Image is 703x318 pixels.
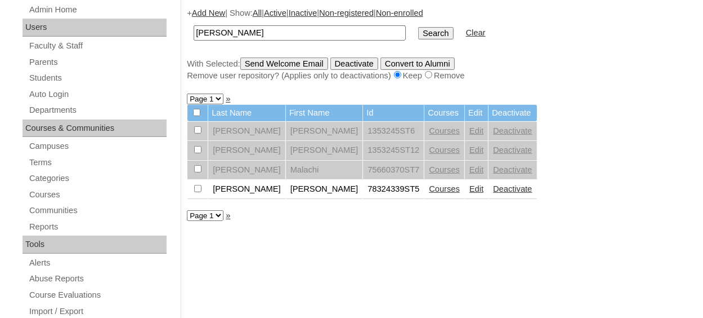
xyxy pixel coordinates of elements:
a: Edit [469,165,483,174]
div: With Selected: [187,58,692,82]
td: [PERSON_NAME] [286,141,363,160]
a: Departments [28,103,167,117]
a: Terms [28,156,167,170]
input: Deactivate [330,58,378,70]
td: [PERSON_NAME] [208,141,285,160]
div: Remove user repository? (Applies only to deactivations) Keep Remove [187,70,692,82]
a: Add New [192,8,225,17]
td: 78324339ST5 [363,180,424,199]
div: Users [23,19,167,37]
div: Courses & Communities [23,120,167,138]
a: Edit [469,184,483,193]
a: Faculty & Staff [28,39,167,53]
a: Courses [28,188,167,202]
td: [PERSON_NAME] [208,161,285,180]
a: Course Evaluations [28,288,167,302]
td: Deactivate [489,105,536,121]
a: Clear [466,28,486,37]
td: [PERSON_NAME] [286,180,363,199]
input: Search [194,25,406,41]
a: Abuse Reports [28,272,167,286]
td: [PERSON_NAME] [208,122,285,141]
a: Categories [28,171,167,185]
a: Deactivate [493,145,532,154]
a: Alerts [28,256,167,270]
a: Courses [429,165,460,174]
a: Courses [429,126,460,135]
a: Edit [469,126,483,135]
a: All [253,8,262,17]
td: 1353245ST12 [363,141,424,160]
div: Tools [23,236,167,254]
a: Reports [28,220,167,234]
input: Convert to Alumni [380,58,455,70]
a: Deactivate [493,165,532,174]
a: Courses [429,184,460,193]
a: Courses [429,145,460,154]
td: Courses [424,105,464,121]
td: First Name [286,105,363,121]
a: Parents [28,55,167,69]
a: Deactivate [493,126,532,135]
a: Edit [469,145,483,154]
input: Search [418,27,453,39]
a: Communities [28,204,167,218]
a: » [226,211,230,220]
a: Auto Login [28,87,167,101]
td: Edit [465,105,488,121]
a: Inactive [289,8,317,17]
div: + | Show: | | | | [187,7,692,82]
a: Students [28,71,167,85]
a: Campuses [28,139,167,153]
td: 1353245ST6 [363,122,424,141]
a: Active [264,8,286,17]
a: Deactivate [493,184,532,193]
td: [PERSON_NAME] [208,180,285,199]
td: [PERSON_NAME] [286,122,363,141]
a: Non-registered [319,8,374,17]
a: Admin Home [28,3,167,17]
td: Id [363,105,424,121]
td: 75660370ST7 [363,161,424,180]
a: » [226,94,230,103]
td: Last Name [208,105,285,121]
td: Malachi [286,161,363,180]
a: Non-enrolled [376,8,423,17]
input: Send Welcome Email [240,58,328,70]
